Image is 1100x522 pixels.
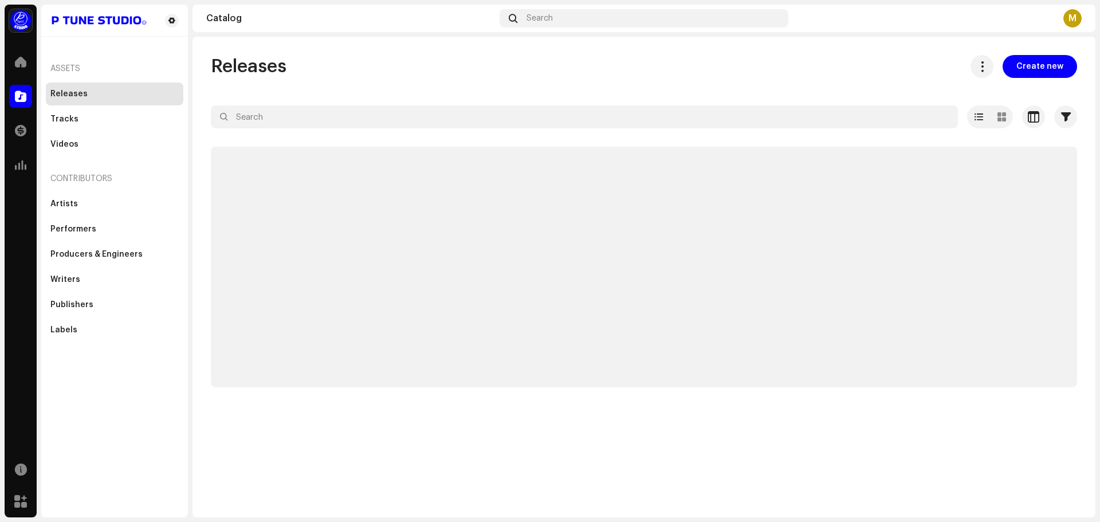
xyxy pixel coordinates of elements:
[46,108,183,131] re-m-nav-item: Tracks
[50,325,77,335] div: Labels
[46,319,183,342] re-m-nav-item: Labels
[1003,55,1077,78] button: Create new
[46,243,183,266] re-m-nav-item: Producers & Engineers
[211,55,286,78] span: Releases
[46,83,183,105] re-m-nav-item: Releases
[1016,55,1063,78] span: Create new
[1063,9,1082,28] div: M
[46,55,183,83] re-a-nav-header: Assets
[46,293,183,316] re-m-nav-item: Publishers
[46,268,183,291] re-m-nav-item: Writers
[50,199,78,209] div: Artists
[50,140,78,149] div: Videos
[50,250,143,259] div: Producers & Engineers
[46,133,183,156] re-m-nav-item: Videos
[50,115,78,124] div: Tracks
[50,275,80,284] div: Writers
[50,225,96,234] div: Performers
[50,300,93,309] div: Publishers
[527,14,553,23] span: Search
[46,193,183,215] re-m-nav-item: Artists
[46,165,183,193] re-a-nav-header: Contributors
[50,14,147,28] img: 4a01500c-8103-42f4-b7f9-01936f9e99d0
[50,89,88,99] div: Releases
[9,9,32,32] img: a1dd4b00-069a-4dd5-89ed-38fbdf7e908f
[206,14,495,23] div: Catalog
[46,218,183,241] re-m-nav-item: Performers
[211,105,958,128] input: Search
